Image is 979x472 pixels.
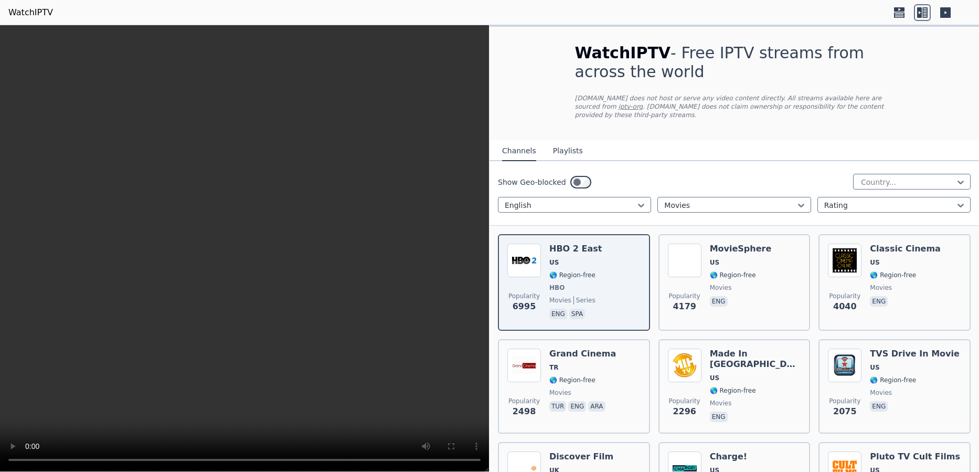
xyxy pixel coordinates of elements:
[870,284,892,292] span: movies
[710,374,719,382] span: US
[669,397,700,405] span: Popularity
[588,401,605,412] p: ara
[870,363,879,372] span: US
[829,397,860,405] span: Popularity
[870,244,941,254] h6: Classic Cinema
[508,292,540,300] span: Popularity
[668,349,701,382] img: Made In Hollywood
[553,141,583,161] button: Playlists
[833,405,857,418] span: 2075
[710,271,756,279] span: 🌎 Region-free
[870,258,879,267] span: US
[513,405,536,418] span: 2498
[870,349,960,359] h6: TVS Drive In Movie
[507,244,541,277] img: HBO 2 East
[710,296,728,307] p: eng
[710,386,756,395] span: 🌎 Region-free
[549,376,595,384] span: 🌎 Region-free
[575,44,894,81] h1: - Free IPTV streams from across the world
[549,363,558,372] span: TR
[828,244,861,277] img: Classic Cinema
[710,399,732,407] span: movies
[549,284,565,292] span: HBO
[669,292,700,300] span: Popularity
[710,244,772,254] h6: MovieSphere
[673,405,696,418] span: 2296
[549,452,613,462] h6: Discover Film
[833,300,857,313] span: 4040
[498,177,566,187] label: Show Geo-blocked
[575,44,671,62] span: WatchIPTV
[8,6,53,19] a: WatchIPTV
[710,452,756,462] h6: Charge!
[549,271,595,279] span: 🌎 Region-free
[828,349,861,382] img: TVS Drive In Movie
[870,271,916,279] span: 🌎 Region-free
[549,349,616,359] h6: Grand Cinema
[673,300,696,313] span: 4179
[668,244,701,277] img: MovieSphere
[549,389,571,397] span: movies
[549,401,566,412] p: tur
[710,412,728,422] p: eng
[710,349,801,370] h6: Made In [GEOGRAPHIC_DATA]
[549,258,559,267] span: US
[568,401,586,412] p: eng
[502,141,536,161] button: Channels
[575,94,894,119] p: [DOMAIN_NAME] does not host or serve any video content directly. All streams available here are s...
[549,244,602,254] h6: HBO 2 East
[870,376,916,384] span: 🌎 Region-free
[507,349,541,382] img: Grand Cinema
[508,397,540,405] span: Popularity
[870,452,960,462] h6: Pluto TV Cult Films
[573,296,595,305] span: series
[569,309,585,319] p: spa
[619,103,643,110] a: iptv-org
[710,284,732,292] span: movies
[549,296,571,305] span: movies
[710,258,719,267] span: US
[513,300,536,313] span: 6995
[549,309,567,319] p: eng
[870,401,888,412] p: eng
[870,389,892,397] span: movies
[870,296,888,307] p: eng
[829,292,860,300] span: Popularity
